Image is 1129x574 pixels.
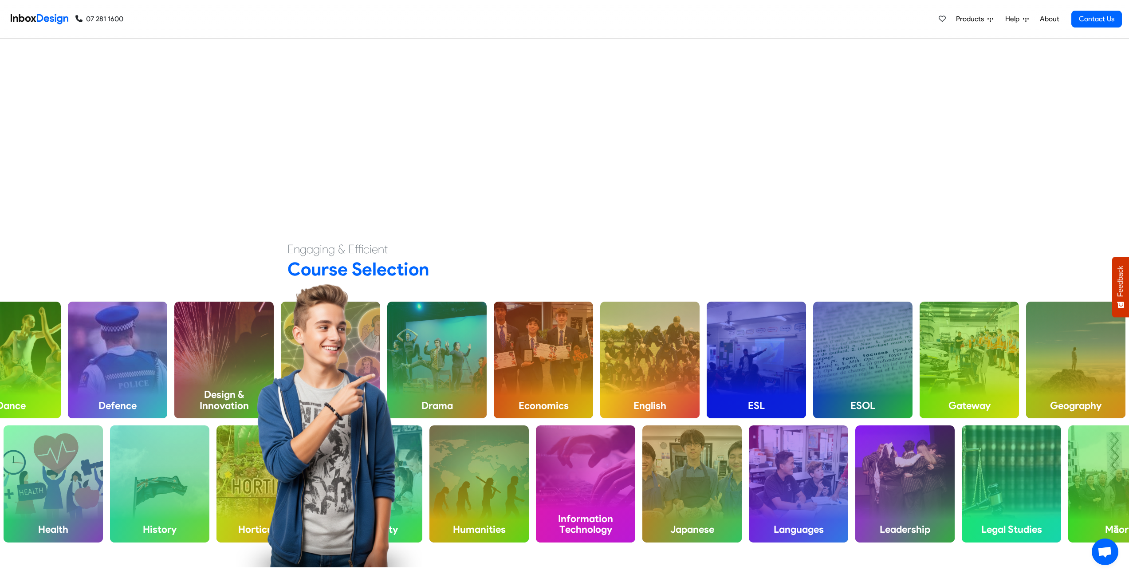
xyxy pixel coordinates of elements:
a: Contact Us [1071,11,1122,28]
h4: Leadership [855,517,955,543]
h4: Languages [749,517,848,543]
a: About [1037,10,1062,28]
h4: English [600,393,700,418]
a: Open chat [1092,539,1118,565]
span: Feedback [1117,266,1125,297]
h4: ESL [707,393,806,418]
a: Help [1002,10,1032,28]
img: boy_pointing_to_right.png [235,283,422,567]
span: Help [1005,14,1023,24]
h4: Health [4,517,103,543]
a: 07 281 1600 [75,14,123,24]
a: Products [952,10,997,28]
h4: History [110,517,209,543]
h4: Gateway [920,393,1019,418]
h4: ESOL [813,393,913,418]
h4: Information Technology [536,506,635,543]
h4: Design & Innovation [174,381,274,418]
h4: Geography [1026,393,1125,418]
h4: Legal Studies [962,517,1061,543]
h4: Humanities [429,517,529,543]
h4: Japanese [642,517,742,543]
button: Feedback - Show survey [1112,257,1129,317]
span: Products [956,14,987,24]
h4: Defence [68,393,167,418]
h4: Drama [387,393,487,418]
h4: Economics [494,393,593,418]
h4: Horticulture [216,517,316,543]
h2: Course Selection [287,258,842,280]
h4: Engaging & Efficient [287,241,842,257]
